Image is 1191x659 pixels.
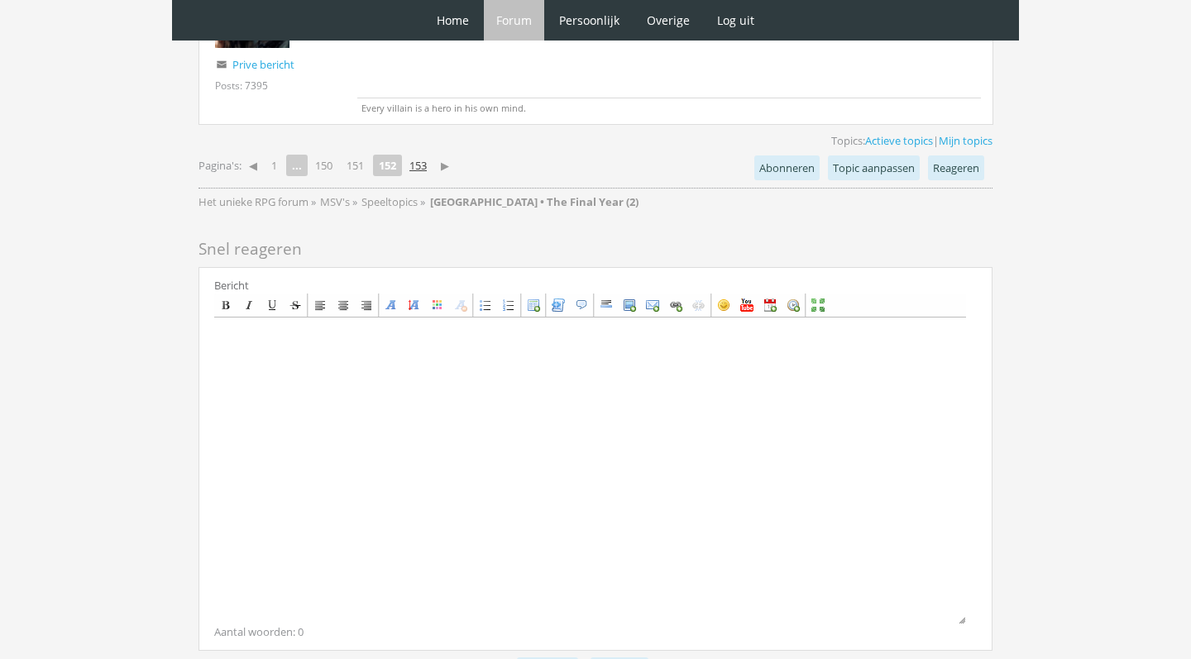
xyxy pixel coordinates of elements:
[403,154,433,177] a: 153
[313,298,327,312] div: Align left
[807,294,829,316] a: Maximize (Ctrl+Shift+M)
[939,133,992,148] a: Mijn topics
[646,298,659,312] div: Insert an email
[642,294,663,316] a: Insert an email
[309,294,331,316] a: Align left
[669,298,682,312] div: Insert a link
[575,298,588,312] div: Insert a Quote
[763,298,777,312] div: Insert current date
[320,194,352,209] a: MSV's
[548,294,569,316] a: Code
[454,298,467,312] div: Remove Formatting
[552,298,565,312] div: Code
[380,294,402,316] a: Font Name
[352,194,357,209] span: »
[219,298,232,312] div: Bold
[408,298,421,312] div: Font Size
[782,294,804,316] a: Insert current time
[420,194,425,209] span: »
[373,155,402,176] strong: 152
[242,298,256,312] div: Italic
[198,194,311,209] a: Het unieke RPG forum
[665,294,686,316] a: Insert a link
[713,294,734,316] a: Insert an emoticon
[215,79,268,93] div: Posts: 7395
[828,155,920,180] a: Topic aanpassen
[450,294,471,316] a: Remove Formatting
[740,298,753,312] div: Insert a YouTube video
[619,294,640,316] a: Insert an image
[214,278,249,293] label: Bericht
[198,236,992,263] h2: Snel reageren
[831,133,992,148] span: Topics: |
[332,294,354,316] a: Center
[787,298,800,312] div: Insert current time
[571,294,592,316] a: Insert a Quote
[232,57,294,72] a: Prive bericht
[479,298,492,312] div: Bullet list
[595,294,617,316] a: Insert a horizontal rule
[928,155,984,180] a: Reageren
[498,294,519,316] a: Ordered list
[717,298,730,312] div: Insert an emoticon
[865,133,933,148] a: Actieve topics
[265,298,279,312] div: Underline
[238,294,260,316] a: Italic (Ctrl+I)
[688,294,710,316] a: Unlink
[261,294,283,316] a: Underline (Ctrl+U)
[286,155,308,176] span: ...
[356,294,377,316] a: Align right
[427,294,448,316] a: Font Color
[811,298,825,312] div: Maximize
[430,194,639,209] strong: [GEOGRAPHIC_DATA] • The Final Year (2)
[215,294,237,316] a: Bold (Ctrl+B)
[265,154,284,177] a: 1
[527,298,540,312] div: Insert a table
[754,155,820,180] a: Abonneren
[502,298,515,312] div: Ordered list
[434,154,456,177] a: ▶
[214,624,982,640] div: Aantal woorden: 0
[285,294,306,316] a: Strikethrough
[357,98,981,114] p: Every villain is a hero in his own mind.
[431,298,444,312] div: Font Color
[404,294,425,316] a: Font Size
[311,194,316,209] span: »
[361,194,420,209] a: Speeltopics
[475,294,496,316] a: Bullet list
[198,194,309,209] span: Het unieke RPG forum
[385,298,398,312] div: Font Name
[523,294,544,316] a: Insert a table
[600,298,613,312] div: Insert a horizontal rule
[692,298,706,312] div: Unlink
[623,298,636,312] div: Insert an image
[340,154,371,177] a: 151
[242,154,264,177] a: ◀
[759,294,781,316] a: Insert current date
[337,298,350,312] div: Center
[289,298,302,312] div: Strikethrough
[320,194,350,209] span: MSV's
[360,298,373,312] div: Align right
[736,294,758,316] a: Insert a YouTube video
[309,154,339,177] a: 150
[198,158,242,174] span: Pagina's:
[361,194,418,209] span: Speeltopics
